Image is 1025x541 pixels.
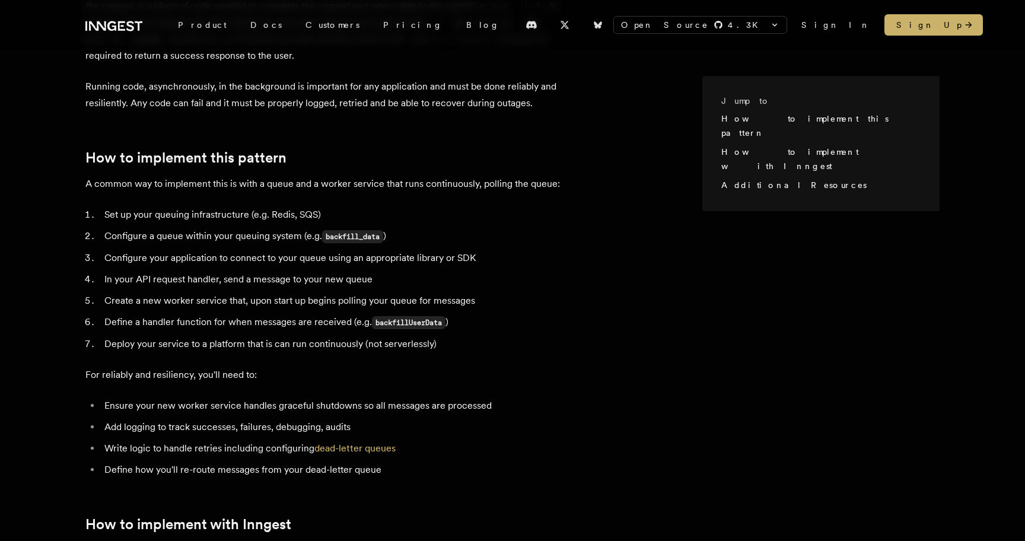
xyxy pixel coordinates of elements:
li: In your API request handler, send a message to your new queue [101,271,560,288]
li: Create a new worker service that, upon start up begins polling your queue for messages [101,292,560,309]
h2: How to implement with Inngest [85,516,560,533]
p: A common way to implement this is with a queue and a worker service that runs continuously, polli... [85,176,560,192]
li: Set up your queuing infrastructure (e.g. Redis, SQS) [101,206,560,223]
li: Add logging to track successes, failures, debugging, audits [101,419,560,435]
code: backfill_data [322,230,383,243]
a: Blog [454,14,511,36]
h3: Jump to [721,95,911,107]
li: Write logic to handle retries including configuring [101,440,560,457]
a: X [552,15,578,34]
li: Ensure your new worker service handles graceful shutdowns so all messages are processed [101,397,560,414]
span: Open Source [621,19,709,31]
p: For reliably and resiliency, you'll need to: [85,367,560,383]
a: dead-letter queues [314,443,396,454]
li: Define how you'll re-route messages from your dead-letter queue [101,462,560,478]
a: How to implement with Inngest [721,147,858,171]
a: Pricing [371,14,454,36]
p: Running code, asynchronously, in the background is important for any application and must be done... [85,78,560,112]
h2: How to implement this pattern [85,149,560,166]
a: Sign Up [884,14,983,36]
li: Configure your application to connect to your queue using an appropriate library or SDK [101,250,560,266]
li: Deploy your service to a platform that is can run continuously (not serverlessly) [101,336,560,352]
code: backfillUserData [372,316,445,329]
span: 4.3 K [728,19,765,31]
a: Sign In [801,19,870,31]
a: Customers [294,14,371,36]
a: Docs [238,14,294,36]
div: Product [166,14,238,36]
li: Configure a queue within your queuing system (e.g. ) [101,228,560,245]
a: How to implement this pattern [721,114,889,138]
a: Discord [518,15,545,34]
li: Define a handler function for when messages are received (e.g. ) [101,314,560,331]
a: Additional Resources [721,180,867,190]
a: Bluesky [585,15,611,34]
